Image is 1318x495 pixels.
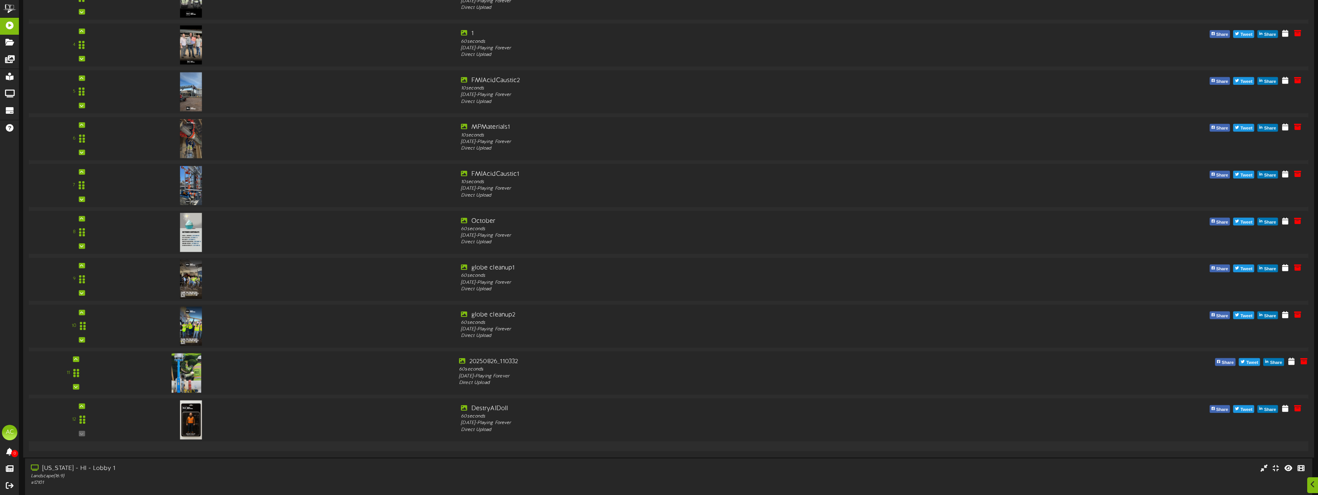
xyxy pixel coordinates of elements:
span: Tweet [1239,77,1254,86]
div: [DATE] - Playing Forever [461,232,983,239]
span: Share [1215,265,1230,273]
div: 11 [67,370,70,377]
div: [DATE] - Playing Forever [461,420,983,426]
button: Share [1263,358,1284,366]
div: [DATE] - Playing Forever [459,373,986,380]
div: Landscape ( 16:9 ) [31,473,555,480]
button: Share [1210,77,1230,85]
div: globe cleanup2 [461,310,983,319]
div: [DATE] - Playing Forever [461,326,983,333]
div: [DATE] - Playing Forever [461,139,983,145]
div: 9 [73,276,76,283]
button: Share [1210,264,1230,272]
img: 6c55ff9d-68c6-4fa0-bf93-399281680023.png [180,260,202,299]
span: Tweet [1239,406,1254,414]
div: 6 [73,135,76,142]
button: Share [1257,405,1278,413]
span: Share [1215,312,1230,320]
div: [US_STATE] - HI - Lobby 1 [31,464,555,473]
div: 10 [72,323,76,329]
button: Share [1210,405,1230,413]
button: Tweet [1239,358,1260,366]
div: 60 seconds [461,38,983,45]
div: Direct Upload [461,98,983,105]
span: Tweet [1239,30,1254,39]
img: 8af6bcfb-7541-4209-8205-5ec643e64c09.png [180,213,202,252]
div: 20250826_110332 [459,357,986,366]
button: Tweet [1233,405,1254,413]
span: Share [1262,77,1277,86]
div: FMIAcidCaustic2 [461,76,983,85]
span: 0 [11,450,18,457]
span: Share [1215,30,1230,39]
img: 9eb8cbf1-43a9-455d-a752-d2cec68d2bc7.png [180,119,202,158]
span: Share [1262,124,1277,133]
div: 1 [461,29,983,38]
button: Tweet [1233,77,1254,85]
span: Share [1262,30,1277,39]
button: Share [1257,77,1278,85]
button: Tweet [1233,217,1254,225]
button: Share [1210,217,1230,225]
img: c089d32f-996d-4fa6-9e6d-8649446261db.png [180,25,202,64]
div: Direct Upload [459,380,986,387]
div: [DATE] - Playing Forever [461,185,983,192]
div: Direct Upload [461,145,983,152]
div: Direct Upload [461,333,983,339]
button: Share [1257,264,1278,272]
button: Share [1257,171,1278,178]
button: Tweet [1233,30,1254,38]
span: Share [1269,359,1284,367]
div: 60 seconds [461,273,983,279]
img: 251e8362-c797-4455-b8e5-53b8b52c9aba.png [180,72,202,111]
div: 60 seconds [461,413,983,420]
div: [DATE] - Playing Forever [461,279,983,286]
button: Share [1215,358,1236,366]
div: Direct Upload [461,192,983,199]
span: Share [1262,171,1277,180]
span: Share [1262,312,1277,320]
img: b504b719-d973-4b3e-ad0e-aafb8fb011ef.jpg [171,353,201,392]
button: Share [1210,311,1230,319]
div: AC [2,425,17,440]
button: Share [1257,217,1278,225]
button: Tweet [1233,311,1254,319]
button: Share [1257,311,1278,319]
button: Tweet [1233,124,1254,131]
span: Share [1215,171,1230,180]
button: Share [1257,124,1278,131]
span: Share [1262,218,1277,226]
span: Share [1215,218,1230,226]
img: ddeb6752-78a7-476c-a13b-66b234a6d2e4.png [180,400,202,439]
div: October [461,217,983,226]
div: 8 [73,229,76,236]
div: DestryAIDoll [461,404,983,413]
span: Tweet [1239,265,1254,273]
div: 10 seconds [461,85,983,92]
div: Direct Upload [461,239,983,246]
div: Direct Upload [461,5,983,11]
span: Share [1262,406,1277,414]
div: # 12101 [31,480,555,486]
div: Direct Upload [461,426,983,433]
button: Tweet [1233,264,1254,272]
button: Tweet [1233,171,1254,178]
div: Direct Upload [461,286,983,293]
span: Tweet [1239,171,1254,180]
span: Share [1215,124,1230,133]
div: 12 [72,416,76,423]
button: Share [1210,124,1230,131]
div: FMIAcidCaustic1 [461,170,983,179]
div: 10 seconds [461,179,983,185]
button: Share [1210,171,1230,178]
img: 32922cb7-85cb-49f5-93c6-baa8e1ba4f1a.png [180,306,202,345]
img: a58ffc52-8b56-4681-abb5-87a7a3f3becd.png [180,166,202,205]
button: Share [1257,30,1278,38]
span: Tweet [1239,124,1254,133]
span: Share [1215,406,1230,414]
div: 60 seconds [461,319,983,326]
span: Share [1215,77,1230,86]
button: Share [1210,30,1230,38]
div: [DATE] - Playing Forever [461,92,983,98]
div: globe cleanup1 [461,264,983,273]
